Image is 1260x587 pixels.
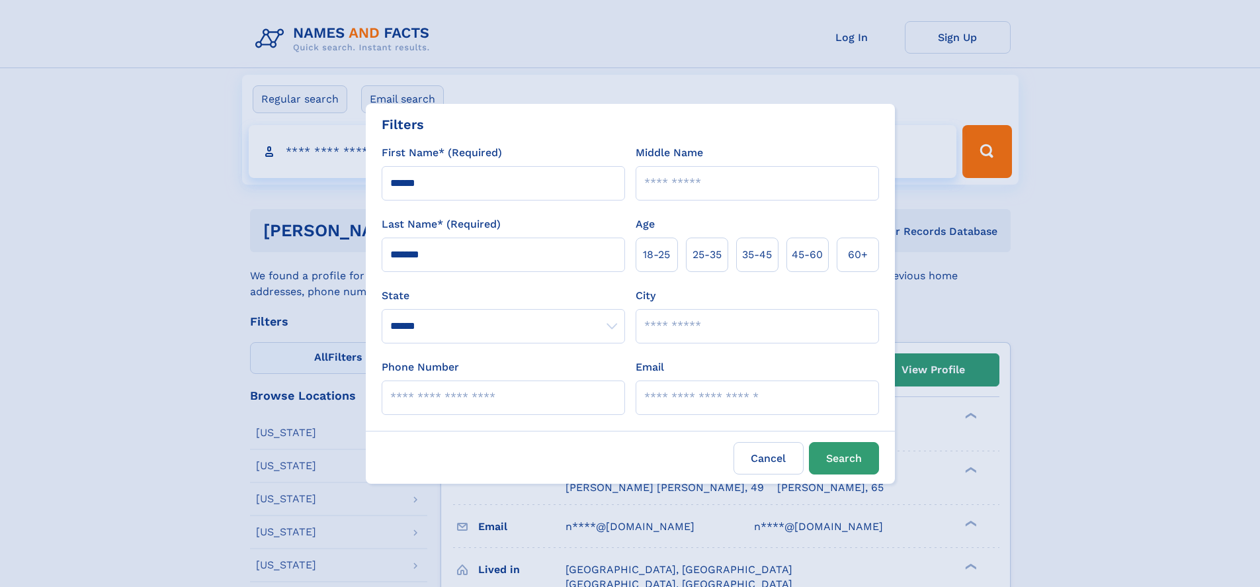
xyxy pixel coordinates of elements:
[809,442,879,474] button: Search
[636,145,703,161] label: Middle Name
[382,145,502,161] label: First Name* (Required)
[693,247,722,263] span: 25‑35
[636,216,655,232] label: Age
[643,247,670,263] span: 18‑25
[382,114,424,134] div: Filters
[382,359,459,375] label: Phone Number
[734,442,804,474] label: Cancel
[382,216,501,232] label: Last Name* (Required)
[742,247,772,263] span: 35‑45
[636,359,664,375] label: Email
[792,247,823,263] span: 45‑60
[636,288,655,304] label: City
[848,247,868,263] span: 60+
[382,288,625,304] label: State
